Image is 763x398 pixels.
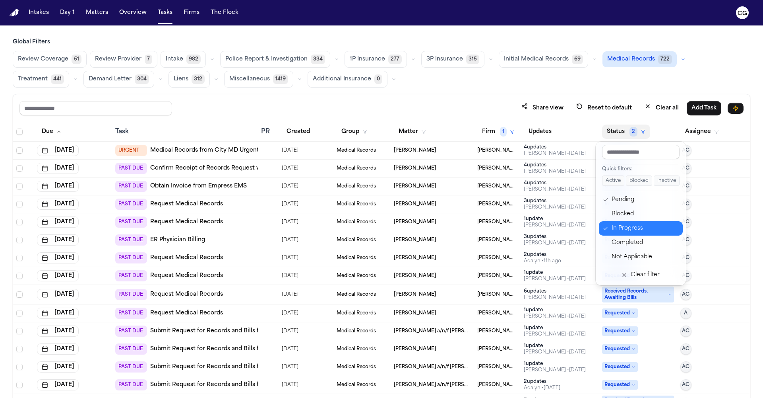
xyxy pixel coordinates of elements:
button: Active [602,176,624,186]
button: Blocked [626,176,652,186]
div: In Progress [612,224,678,233]
div: Pending [612,195,678,205]
div: Not Applicable [612,252,678,262]
div: Clear filter [631,270,660,280]
div: Blocked [612,209,678,219]
div: Quick filters: [602,166,680,172]
div: Completed [612,238,678,248]
button: Status2 [602,125,650,139]
div: Status2 [596,142,686,285]
button: Inactive [654,176,680,186]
